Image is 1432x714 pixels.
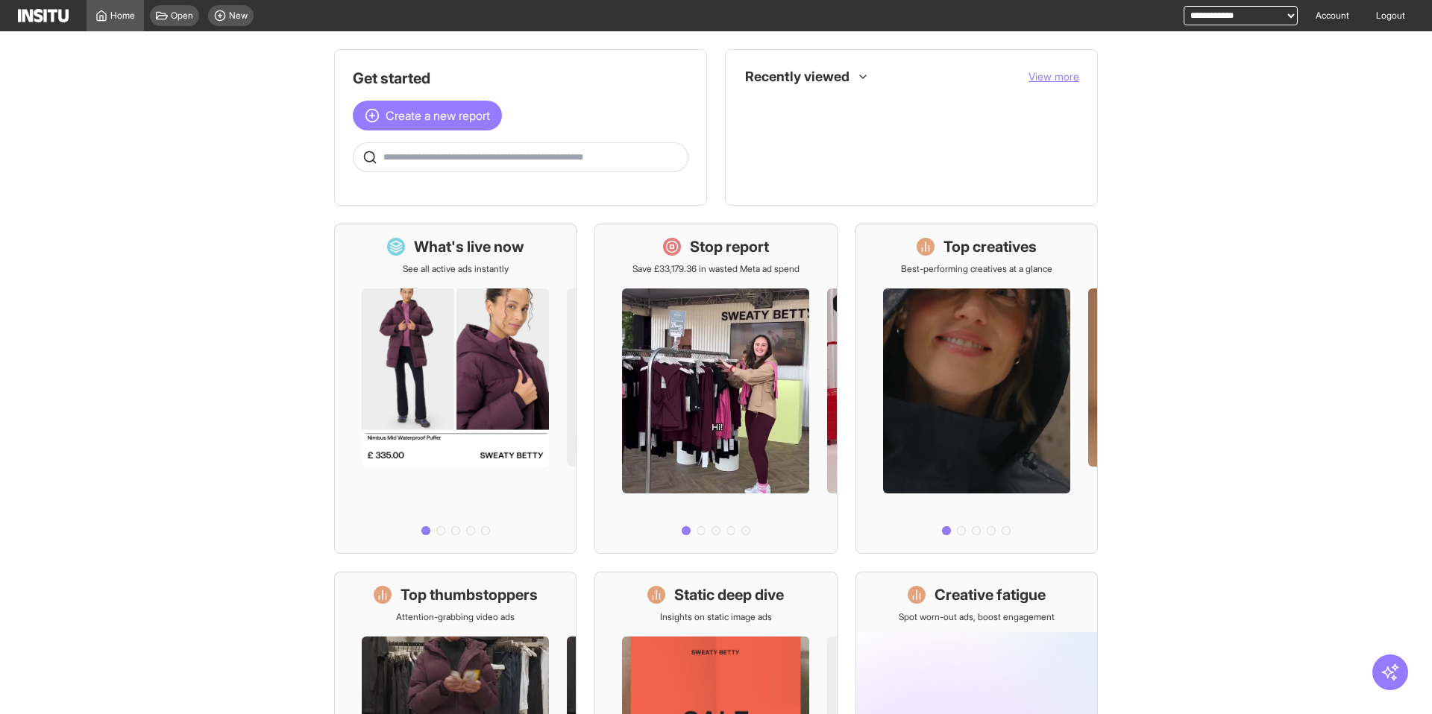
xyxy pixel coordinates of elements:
[353,101,502,130] button: Create a new report
[110,10,135,22] span: Home
[396,611,515,623] p: Attention-grabbing video ads
[594,224,837,554] a: Stop reportSave £33,179.36 in wasted Meta ad spend
[1029,69,1079,84] button: View more
[171,10,193,22] span: Open
[855,224,1098,554] a: Top creativesBest-performing creatives at a glance
[1029,70,1079,83] span: View more
[386,107,490,124] span: Create a new report
[660,611,772,623] p: Insights on static image ads
[229,10,248,22] span: New
[18,9,69,22] img: Logo
[401,584,538,605] h1: Top thumbstoppers
[403,263,509,275] p: See all active ads instantly
[632,263,800,275] p: Save £33,179.36 in wasted Meta ad spend
[334,224,577,554] a: What's live nowSee all active ads instantly
[901,263,1052,275] p: Best-performing creatives at a glance
[690,236,769,257] h1: Stop report
[943,236,1037,257] h1: Top creatives
[414,236,524,257] h1: What's live now
[674,584,784,605] h1: Static deep dive
[353,68,688,89] h1: Get started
